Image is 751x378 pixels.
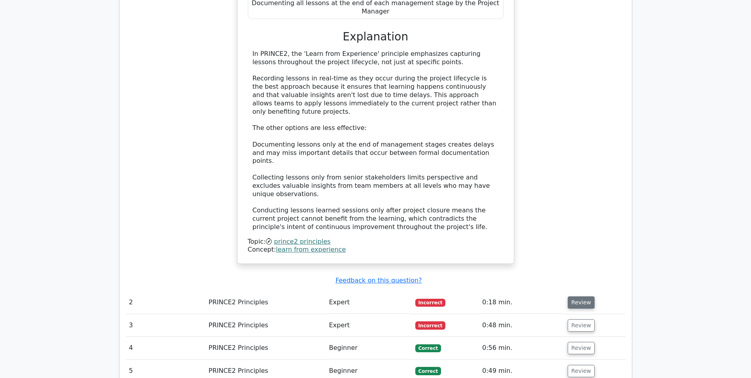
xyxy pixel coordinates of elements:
span: Correct [415,367,441,375]
button: Review [568,365,595,377]
td: Expert [326,291,412,314]
a: prince2 principles [274,238,331,245]
span: Correct [415,344,441,352]
button: Review [568,319,595,332]
td: Expert [326,314,412,337]
td: 3 [126,314,205,337]
a: Feedback on this question? [335,277,422,284]
td: 2 [126,291,205,314]
span: Incorrect [415,299,446,307]
td: 0:48 min. [479,314,565,337]
td: 4 [126,337,205,359]
h3: Explanation [253,30,499,44]
div: Topic: [248,238,504,246]
td: 0:56 min. [479,337,565,359]
td: PRINCE2 Principles [205,291,326,314]
td: 0:18 min. [479,291,565,314]
button: Review [568,296,595,309]
td: Beginner [326,337,412,359]
button: Review [568,342,595,354]
td: PRINCE2 Principles [205,314,326,337]
a: learn from experience [276,246,346,253]
div: Concept: [248,246,504,254]
td: PRINCE2 Principles [205,337,326,359]
span: Incorrect [415,321,446,329]
div: In PRINCE2, the 'Learn from Experience' principle emphasizes capturing lessons throughout the pro... [253,50,499,231]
